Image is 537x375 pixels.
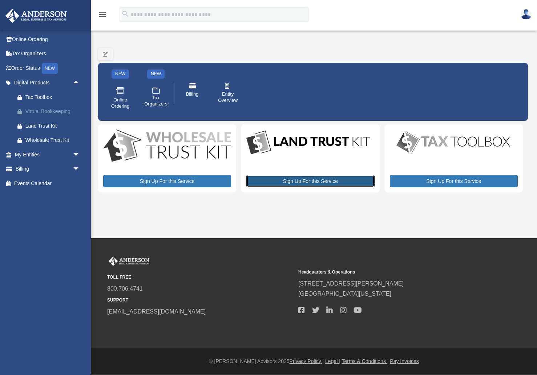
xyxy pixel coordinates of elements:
[390,358,419,364] a: Pay Invoices
[107,256,151,266] img: Anderson Advisors Platinum Portal
[144,95,167,107] span: Tax Organizers
[107,286,143,292] a: 800.706.4741
[298,291,391,297] a: [GEOGRAPHIC_DATA][US_STATE]
[325,358,340,364] a: Legal |
[521,9,532,20] img: User Pic
[105,81,136,115] a: Online Ordering
[107,308,206,315] a: [EMAIL_ADDRESS][DOMAIN_NAME]
[10,104,91,119] a: Virtual Bookkeeping
[5,147,91,162] a: My Entitiesarrow_drop_down
[141,81,171,115] a: Tax Organizers
[298,268,484,276] small: Headquarters & Operations
[147,69,165,79] div: NEW
[10,133,91,148] a: Wholesale Trust Kit
[25,121,82,131] div: Land Trust Kit
[342,358,389,364] a: Terms & Conditions |
[5,47,91,61] a: Tax Organizers
[25,93,82,102] div: Tax Toolbox
[177,78,207,108] a: Billing
[25,136,82,145] div: Wholesale Trust Kit
[213,78,243,108] a: Entity Overview
[5,32,91,47] a: Online Ordering
[98,13,107,19] a: menu
[107,274,293,281] small: TOLL FREE
[73,147,87,162] span: arrow_drop_down
[5,176,91,191] a: Events Calendar
[3,9,69,23] img: Anderson Advisors Platinum Portal
[112,69,129,79] div: NEW
[91,357,537,366] div: © [PERSON_NAME] Advisors 2025
[25,107,82,116] div: Virtual Bookkeeping
[5,61,91,76] a: Order StatusNEW
[5,162,91,176] a: Billingarrow_drop_down
[110,97,130,109] span: Online Ordering
[107,296,293,304] small: SUPPORT
[73,162,87,177] span: arrow_drop_down
[218,91,238,104] span: Entity Overview
[186,91,199,97] span: Billing
[121,10,129,18] i: search
[298,280,404,287] a: [STREET_ADDRESS][PERSON_NAME]
[390,129,517,155] img: taxtoolbox_new-1.webp
[98,10,107,19] i: menu
[390,175,518,187] a: Sign Up For this Service
[103,175,231,187] a: Sign Up For this Service
[42,63,58,74] div: NEW
[10,90,91,104] a: Tax Toolbox
[10,119,91,133] a: Land Trust Kit
[246,175,374,187] a: Sign Up For this Service
[5,76,91,90] a: Digital Productsarrow_drop_up
[290,358,324,364] a: Privacy Policy |
[246,129,370,156] img: LandTrust_lgo-1.jpg
[103,129,231,163] img: WS-Trust-Kit-lgo-1.jpg
[73,76,87,91] span: arrow_drop_up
